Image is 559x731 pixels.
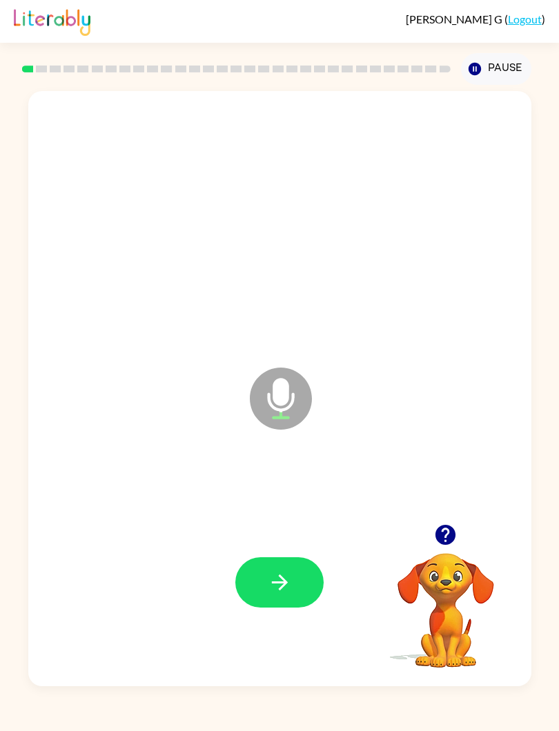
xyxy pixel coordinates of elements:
[406,12,545,26] div: ( )
[461,53,531,85] button: Pause
[508,12,542,26] a: Logout
[377,532,515,670] video: Your browser must support playing .mp4 files to use Literably. Please try using another browser.
[406,12,504,26] span: [PERSON_NAME] G
[14,6,90,36] img: Literably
